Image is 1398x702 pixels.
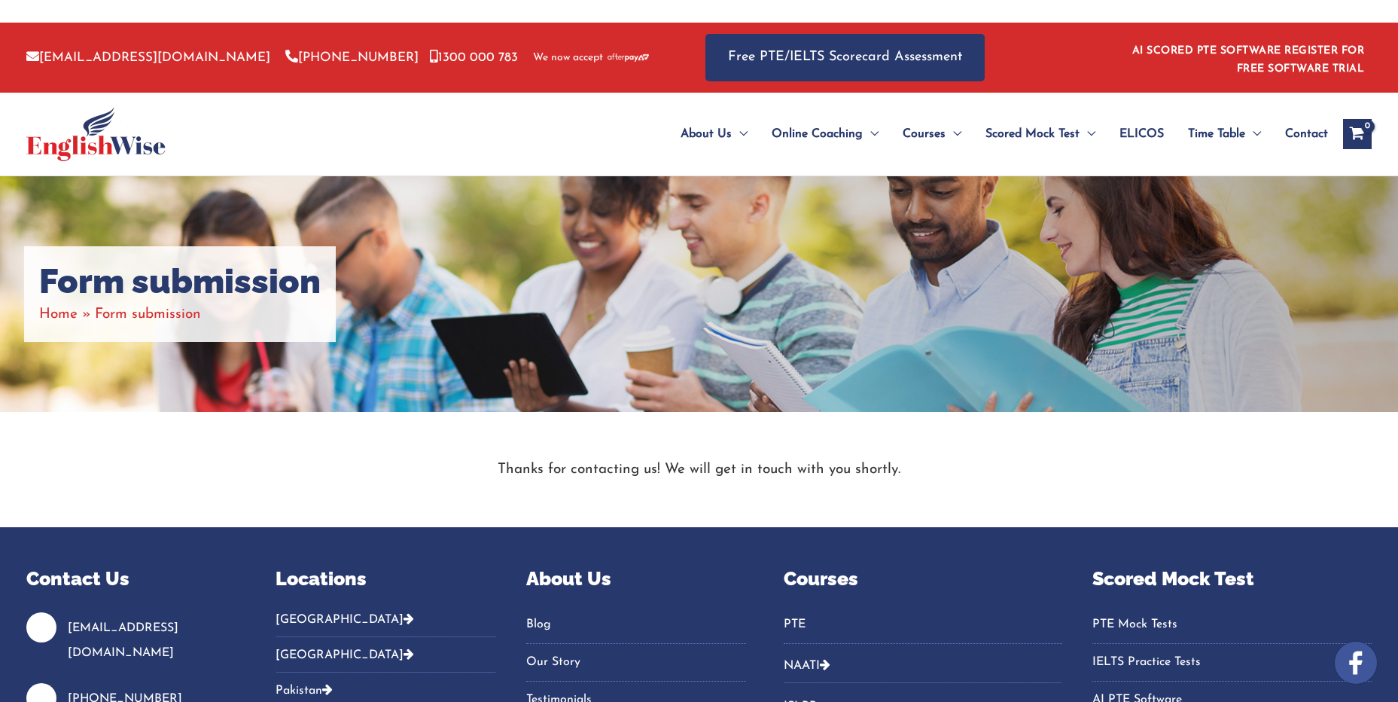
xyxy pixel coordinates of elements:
a: Scored Mock TestMenu Toggle [973,108,1107,160]
a: IELTS Practice Tests [1092,650,1372,675]
img: white-facebook.png [1335,642,1377,684]
span: We now accept [533,50,603,66]
a: Free PTE/IELTS Scorecard Assessment [705,34,985,81]
a: NAATI [784,660,820,672]
span: Menu Toggle [1245,108,1261,160]
a: [PHONE_NUMBER] [285,51,419,64]
a: 1300 000 783 [430,51,518,64]
img: Afterpay-Logo [608,53,649,62]
span: About Us [681,108,732,160]
p: Scored Mock Test [1092,565,1372,594]
a: AI SCORED PTE SOFTWARE REGISTER FOR FREE SOFTWARE TRIAL [1132,45,1365,75]
button: [GEOGRAPHIC_DATA] [276,612,495,637]
span: Menu Toggle [732,108,748,160]
a: Contact [1273,108,1328,160]
p: Locations [276,565,495,594]
span: Menu Toggle [863,108,879,160]
span: Online Coaching [772,108,863,160]
span: Time Table [1188,108,1245,160]
span: Scored Mock Test [985,108,1080,160]
span: Form submission [95,307,201,322]
nav: Menu [784,612,1063,644]
nav: Breadcrumbs [39,302,321,327]
a: Blog [526,612,746,637]
p: Courses [784,565,1063,594]
span: Menu Toggle [1080,108,1095,160]
nav: Site Navigation: Main Menu [644,108,1328,160]
img: cropped-ew-logo [26,107,166,161]
a: Home [39,307,78,322]
a: Time TableMenu Toggle [1176,108,1273,160]
a: ELICOS [1107,108,1176,160]
a: [EMAIL_ADDRESS][DOMAIN_NAME] [26,51,270,64]
span: Contact [1285,108,1328,160]
span: Menu Toggle [946,108,961,160]
a: CoursesMenu Toggle [891,108,973,160]
a: PTE [784,612,1063,637]
a: View Shopping Cart, empty [1343,119,1372,149]
span: ELICOS [1119,108,1164,160]
aside: Header Widget 1 [1123,33,1372,82]
p: Contact Us [26,565,238,594]
button: NAATI [784,648,1063,683]
span: Courses [903,108,946,160]
h1: Form submission [39,261,321,302]
p: About Us [526,565,746,594]
a: Our Story [526,650,746,675]
a: About UsMenu Toggle [669,108,760,160]
a: PTE Mock Tests [1092,612,1372,637]
a: Online CoachingMenu Toggle [760,108,891,160]
button: [GEOGRAPHIC_DATA] [276,637,495,673]
p: Thanks for contacting us! We will get in touch with you shortly. [248,457,1151,482]
a: [EMAIL_ADDRESS][DOMAIN_NAME] [68,622,178,659]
